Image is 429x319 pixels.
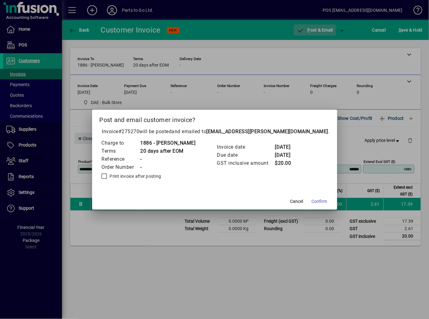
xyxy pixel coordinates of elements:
[101,139,140,147] td: Charge to
[217,159,275,167] td: GST inclusive amount
[140,163,196,171] td: -
[101,147,140,155] td: Terms
[309,196,330,207] button: Confirm
[217,143,275,151] td: Invoice date
[118,129,140,134] span: #275270
[207,129,328,134] b: [EMAIL_ADDRESS][PERSON_NAME][DOMAIN_NAME]
[140,139,196,147] td: 1886 - [PERSON_NAME]
[109,173,161,179] label: Print invoice after posting
[92,110,337,128] h2: Post and email customer invoice?
[172,129,328,134] span: and emailed to
[140,155,196,163] td: -
[101,155,140,163] td: Reference
[101,163,140,171] td: Order Number
[275,151,300,159] td: [DATE]
[290,198,303,205] span: Cancel
[100,128,330,135] p: Invoice will be posted .
[287,196,307,207] button: Cancel
[140,147,196,155] td: 20 days after EOM
[217,151,275,159] td: Due date
[275,159,300,167] td: $20.00
[312,198,327,205] span: Confirm
[275,143,300,151] td: [DATE]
